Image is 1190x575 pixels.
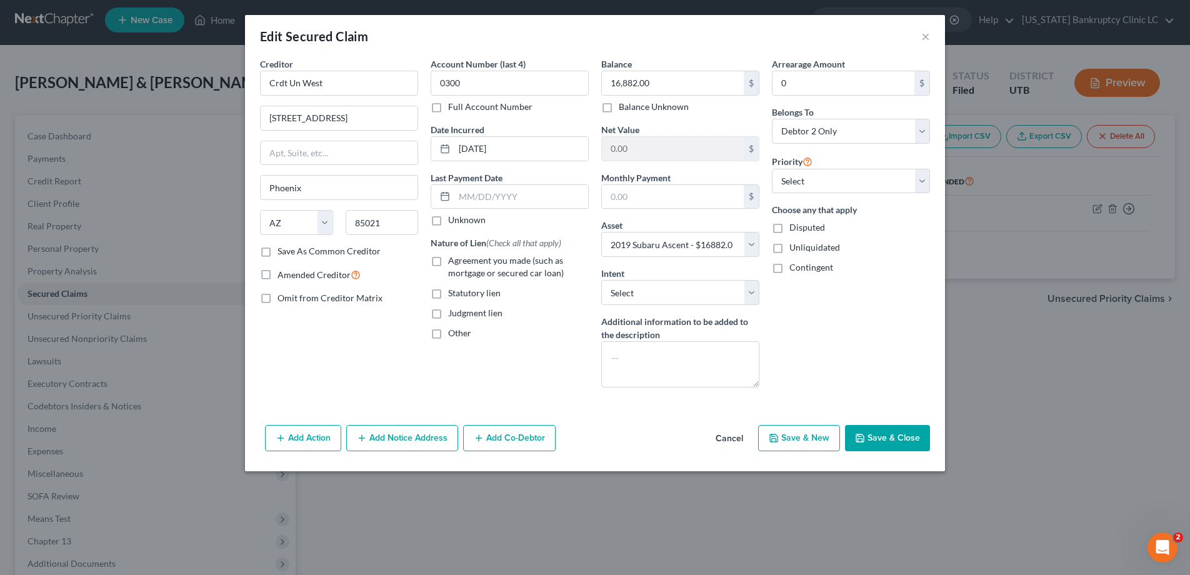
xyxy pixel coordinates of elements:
[789,222,825,232] span: Disputed
[602,137,744,161] input: 0.00
[914,71,929,95] div: $
[758,425,840,451] button: Save & New
[431,123,484,136] label: Date Incurred
[619,101,689,113] label: Balance Unknown
[1173,532,1183,542] span: 2
[601,315,759,341] label: Additional information to be added to the description
[454,137,588,161] input: MM/DD/YYYY
[744,137,759,161] div: $
[346,210,419,235] input: Enter zip...
[1147,532,1177,562] iframe: Intercom live chat
[601,220,622,231] span: Asset
[277,292,382,303] span: Omit from Creditor Matrix
[448,307,502,318] span: Judgment lien
[602,71,744,95] input: 0.00
[260,27,368,45] div: Edit Secured Claim
[448,327,471,338] span: Other
[706,426,753,451] button: Cancel
[772,107,814,117] span: Belongs To
[261,106,417,130] input: Enter address...
[772,71,914,95] input: 0.00
[260,71,418,96] input: Search creditor by name...
[772,154,812,169] label: Priority
[744,71,759,95] div: $
[601,267,624,280] label: Intent
[277,269,351,280] span: Amended Creditor
[448,255,564,278] span: Agreement you made (such as mortgage or secured car loan)
[602,185,744,209] input: 0.00
[772,203,930,216] label: Choose any that apply
[772,57,845,71] label: Arrearage Amount
[277,245,381,257] label: Save As Common Creditor
[921,29,930,44] button: ×
[431,71,589,96] input: XXXX
[601,171,671,184] label: Monthly Payment
[448,287,501,298] span: Statutory lien
[601,57,632,71] label: Balance
[448,101,532,113] label: Full Account Number
[601,123,639,136] label: Net Value
[265,425,341,451] button: Add Action
[448,214,486,226] label: Unknown
[454,185,588,209] input: MM/DD/YYYY
[431,236,561,249] label: Nature of Lien
[486,237,561,248] span: (Check all that apply)
[789,262,833,272] span: Contingent
[431,171,502,184] label: Last Payment Date
[744,185,759,209] div: $
[261,141,417,165] input: Apt, Suite, etc...
[346,425,458,451] button: Add Notice Address
[431,57,526,71] label: Account Number (last 4)
[463,425,556,451] button: Add Co-Debtor
[789,242,840,252] span: Unliquidated
[260,59,293,69] span: Creditor
[261,176,417,199] input: Enter city...
[845,425,930,451] button: Save & Close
